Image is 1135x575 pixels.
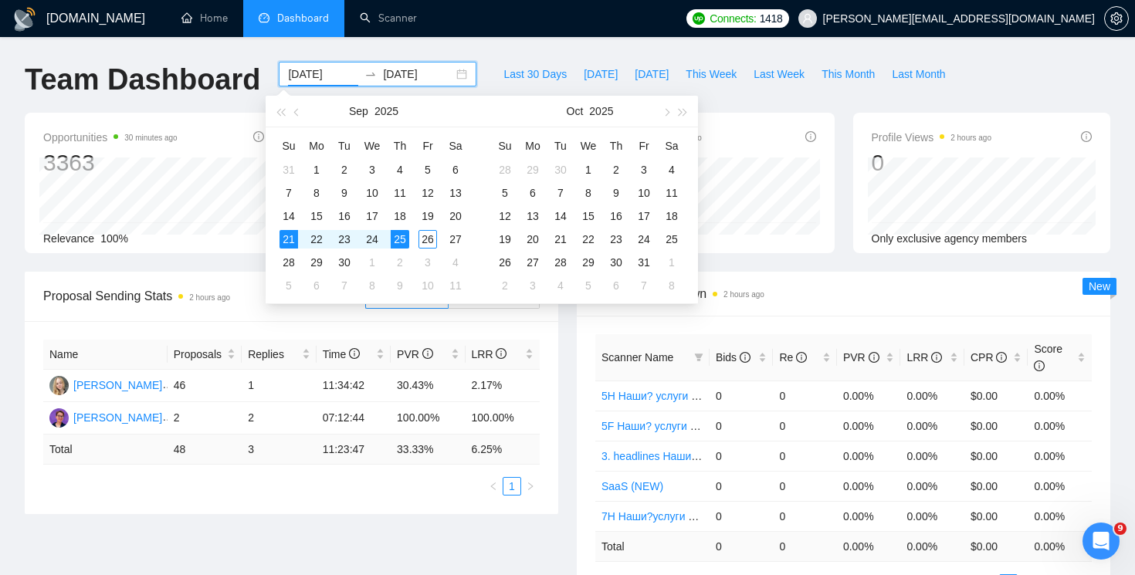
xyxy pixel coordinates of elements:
[168,340,242,370] th: Proposals
[677,62,745,86] button: This Week
[491,134,519,158] th: Su
[630,205,658,228] td: 2025-10-17
[872,148,992,178] div: 0
[503,478,520,495] a: 1
[189,293,230,302] time: 2 hours ago
[335,207,354,225] div: 16
[579,230,598,249] div: 22
[275,134,303,158] th: Su
[635,253,653,272] div: 31
[658,134,686,158] th: Sa
[386,251,414,274] td: 2025-10-02
[307,207,326,225] div: 15
[635,207,653,225] div: 17
[307,184,326,202] div: 8
[574,251,602,274] td: 2025-10-29
[607,161,625,179] div: 2
[574,134,602,158] th: We
[601,420,744,432] a: 5F Наши? услуги + наша ЦА
[418,230,437,249] div: 26
[579,207,598,225] div: 15
[1104,6,1129,31] button: setting
[906,351,942,364] span: LRR
[386,228,414,251] td: 2025-09-25
[358,205,386,228] td: 2025-09-17
[1034,360,1045,371] span: info-circle
[418,184,437,202] div: 12
[607,207,625,225] div: 16
[12,7,37,32] img: logo
[601,351,673,364] span: Scanner Name
[442,181,469,205] td: 2025-09-13
[523,253,542,272] div: 27
[773,381,837,411] td: 0
[607,253,625,272] div: 30
[466,402,540,435] td: 100.00%
[547,181,574,205] td: 2025-10-07
[519,251,547,274] td: 2025-10-27
[303,158,330,181] td: 2025-09-01
[277,12,329,25] span: Dashboard
[519,181,547,205] td: 2025-10-06
[442,158,469,181] td: 2025-09-06
[386,274,414,297] td: 2025-10-09
[694,353,703,362] span: filter
[1082,523,1120,560] iframe: Intercom live chat
[414,134,442,158] th: Fr
[551,161,570,179] div: 30
[349,348,360,359] span: info-circle
[630,158,658,181] td: 2025-10-03
[601,510,807,523] a: 7H Наши?услуги + ?ЦА (минус наша ЦА)
[658,158,686,181] td: 2025-10-04
[892,66,945,83] span: Last Month
[391,207,409,225] div: 18
[49,378,162,391] a: KK[PERSON_NAME]
[1104,12,1129,25] a: setting
[360,12,417,25] a: searchScanner
[805,131,816,142] span: info-circle
[551,253,570,272] div: 28
[1089,280,1110,293] span: New
[174,346,224,363] span: Proposals
[446,207,465,225] div: 20
[335,184,354,202] div: 9
[662,230,681,249] div: 25
[662,184,681,202] div: 11
[658,228,686,251] td: 2025-10-25
[168,370,242,402] td: 46
[574,205,602,228] td: 2025-10-15
[837,381,901,411] td: 0.00%
[662,161,681,179] div: 4
[526,482,535,491] span: right
[418,161,437,179] div: 5
[716,351,750,364] span: Bids
[630,228,658,251] td: 2025-10-24
[330,181,358,205] td: 2025-09-09
[607,184,625,202] div: 9
[796,352,807,363] span: info-circle
[519,228,547,251] td: 2025-10-20
[574,181,602,205] td: 2025-10-08
[275,251,303,274] td: 2025-09-28
[630,134,658,158] th: Fr
[491,181,519,205] td: 2025-10-05
[872,128,992,147] span: Profile Views
[307,276,326,295] div: 6
[303,251,330,274] td: 2025-09-29
[358,274,386,297] td: 2025-10-08
[248,346,298,363] span: Replies
[391,230,409,249] div: 25
[275,181,303,205] td: 2025-09-07
[43,340,168,370] th: Name
[414,205,442,228] td: 2025-09-19
[317,370,391,402] td: 11:34:42
[662,276,681,295] div: 8
[635,276,653,295] div: 7
[397,348,433,360] span: PVR
[523,161,542,179] div: 29
[418,276,437,295] div: 10
[523,230,542,249] div: 20
[551,276,570,295] div: 4
[363,230,381,249] div: 24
